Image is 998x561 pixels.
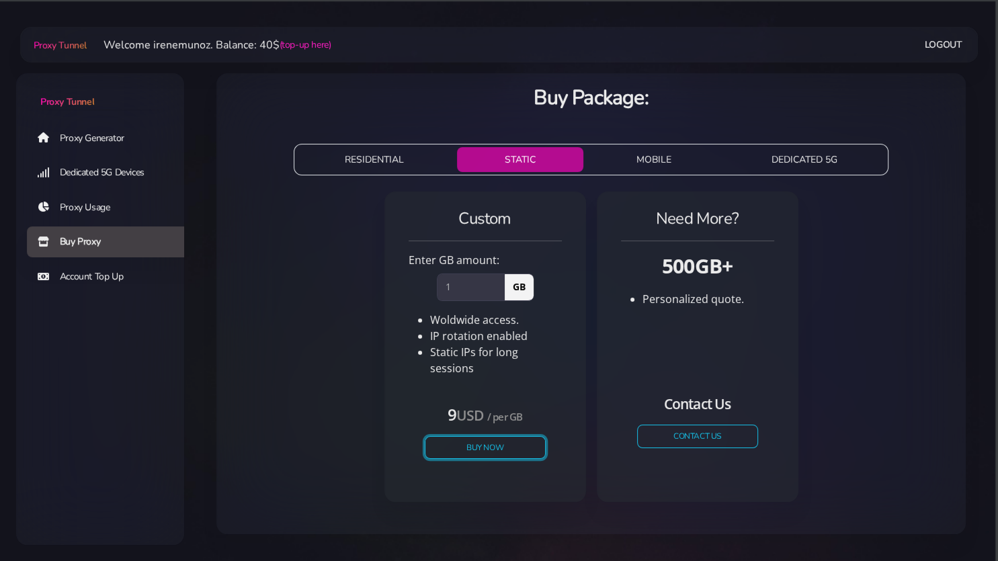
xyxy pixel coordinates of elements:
[637,425,758,448] a: CONTACT US
[16,73,184,109] a: Proxy Tunnel
[425,436,546,460] button: Buy Now
[27,192,195,223] a: Proxy Usage
[279,38,331,52] a: (top-up here)
[504,273,534,300] span: GB
[621,252,774,279] h3: 500GB+
[27,122,195,153] a: Proxy Generator
[589,147,719,172] button: MOBILE
[425,403,546,425] h4: 9
[401,252,570,268] div: Enter GB amount:
[487,410,523,423] small: / per GB
[27,157,195,188] a: Dedicated 5G Devices
[27,261,195,292] a: Account Top Up
[437,273,505,300] input: 0
[297,147,452,172] button: RESIDENTIAL
[31,34,87,56] a: Proxy Tunnel
[933,496,981,544] iframe: Webchat Widget
[227,84,955,112] h3: Buy Package:
[430,328,562,344] li: IP rotation enabled
[27,226,195,257] a: Buy Proxy
[430,312,562,328] li: Woldwide access.
[456,406,484,425] small: USD
[621,208,774,230] h4: Need More?
[40,95,94,108] span: Proxy Tunnel
[642,291,774,307] li: Personalized quote.
[724,147,885,172] button: DEDICATED 5G
[925,32,962,57] a: Logout
[457,147,583,172] button: STATIC
[409,208,562,230] h4: Custom
[87,37,331,53] li: Welcome irenemunoz. Balance: 40$
[34,39,87,52] span: Proxy Tunnel
[430,344,562,376] li: Static IPs for long sessions
[663,394,731,413] small: Contact Us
